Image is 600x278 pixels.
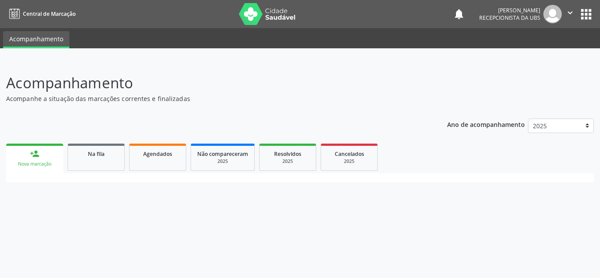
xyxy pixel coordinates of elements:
p: Ano de acompanhamento [447,119,525,130]
div: person_add [30,149,40,159]
div: Nova marcação [12,161,57,167]
span: Agendados [143,150,172,158]
i:  [565,8,575,18]
a: Acompanhamento [3,31,69,48]
div: 2025 [327,158,371,165]
span: Resolvidos [274,150,301,158]
button: notifications [453,8,465,20]
a: Central de Marcação [6,7,76,21]
p: Acompanhe a situação das marcações correntes e finalizadas [6,94,418,103]
span: Cancelados [335,150,364,158]
div: 2025 [266,158,310,165]
span: Não compareceram [197,150,248,158]
button:  [562,5,578,23]
p: Acompanhamento [6,72,418,94]
div: 2025 [197,158,248,165]
span: Central de Marcação [23,10,76,18]
img: img [543,5,562,23]
span: Recepcionista da UBS [479,14,540,22]
div: [PERSON_NAME] [479,7,540,14]
span: Na fila [88,150,105,158]
button: apps [578,7,594,22]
